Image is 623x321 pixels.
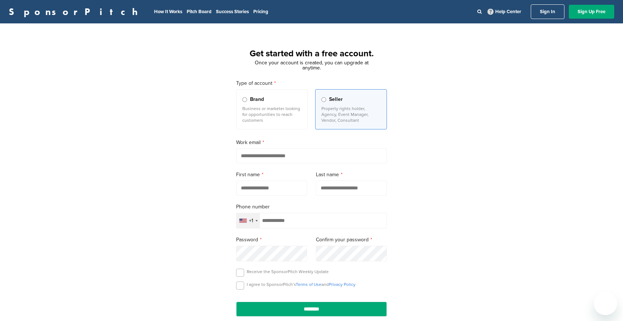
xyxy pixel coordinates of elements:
[216,9,249,15] a: Success Stories
[321,106,381,123] p: Property rights holder, Agency, Event Manager, Vendor, Consultant
[242,106,302,123] p: Business or marketer looking for opportunities to reach customers
[187,9,212,15] a: Pitch Board
[236,79,387,87] label: Type of account
[329,95,343,103] span: Seller
[247,269,329,275] p: Receive the SponsorPitch Weekly Update
[236,203,387,211] label: Phone number
[9,7,142,16] a: SponsorPitch
[321,97,326,102] input: Seller Property rights holder, Agency, Event Manager, Vendor, Consultant
[236,171,307,179] label: First name
[296,282,321,287] a: Terms of Use
[247,282,355,287] p: I agree to SponsorPitch’s and
[486,7,523,16] a: Help Center
[329,282,355,287] a: Privacy Policy
[255,60,369,71] span: Once your account is created, you can upgrade at anytime.
[569,5,614,19] a: Sign Up Free
[236,139,387,147] label: Work email
[242,97,247,102] input: Brand Business or marketer looking for opportunities to reach customers
[594,292,617,315] iframe: Button to launch messaging window
[253,9,268,15] a: Pricing
[250,95,264,103] span: Brand
[249,218,253,223] div: +1
[531,4,564,19] a: Sign In
[236,213,260,228] div: Selected country
[227,47,396,60] h1: Get started with a free account.
[316,236,387,244] label: Confirm your password
[316,171,387,179] label: Last name
[154,9,182,15] a: How It Works
[236,236,307,244] label: Password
